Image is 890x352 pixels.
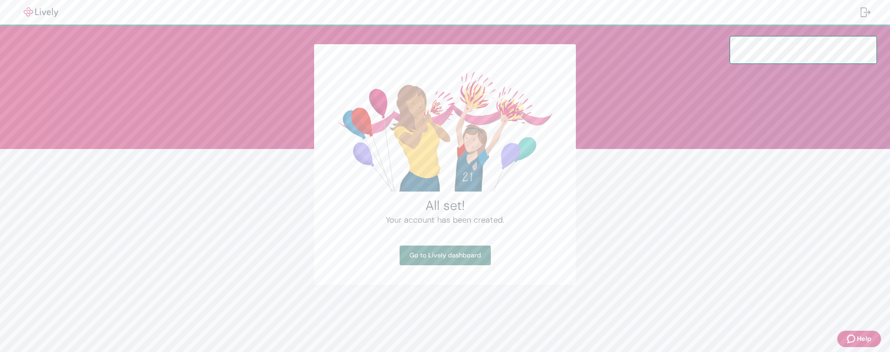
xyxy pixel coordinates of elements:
[847,334,857,344] svg: Zendesk support icon
[334,214,556,226] h4: Your account has been created.
[400,246,491,265] a: Go to Lively dashboard
[854,2,877,22] button: Log out
[18,7,64,17] img: Lively
[334,197,556,214] h2: All set!
[837,331,881,347] button: Zendesk support iconHelp
[857,334,871,344] span: Help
